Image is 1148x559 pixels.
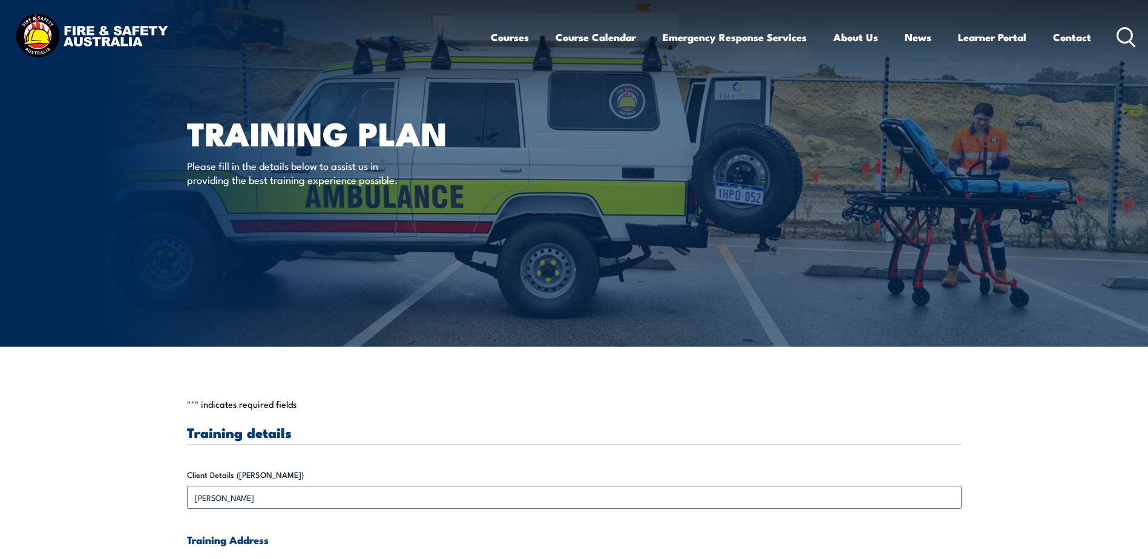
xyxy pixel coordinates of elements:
h4: Training Address [187,533,962,546]
a: Emergency Response Services [663,21,807,53]
a: News [905,21,931,53]
p: Please fill in the details below to assist us in providing the best training experience possible. [187,159,408,187]
a: Contact [1053,21,1091,53]
a: Course Calendar [556,21,636,53]
a: Learner Portal [958,21,1026,53]
h3: Training details [187,425,962,439]
a: About Us [833,21,878,53]
h1: Training plan [187,119,486,147]
p: " " indicates required fields [187,398,962,410]
a: Courses [491,21,529,53]
label: Client Details ([PERSON_NAME]) [187,469,962,481]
